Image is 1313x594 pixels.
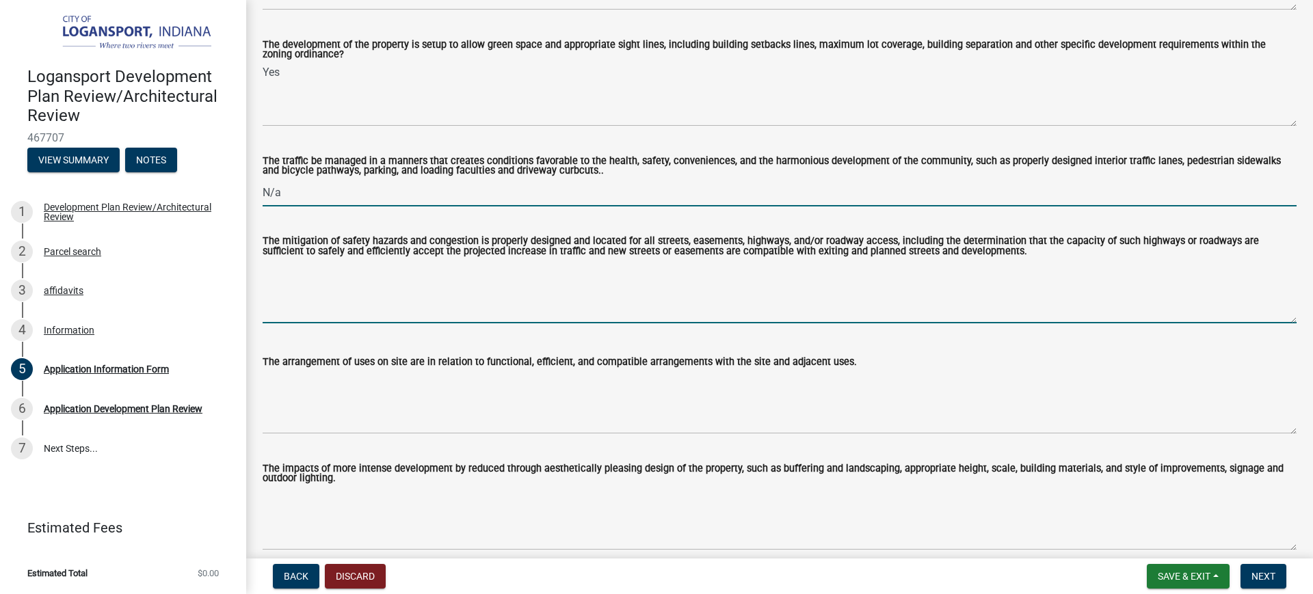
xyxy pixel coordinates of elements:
[11,358,33,380] div: 5
[1158,571,1210,582] span: Save & Exit
[198,569,219,578] span: $0.00
[44,364,169,374] div: Application Information Form
[44,202,224,221] div: Development Plan Review/Architectural Review
[27,67,235,126] h4: Logansport Development Plan Review/Architectural Review
[125,148,177,172] button: Notes
[11,319,33,341] div: 4
[44,247,101,256] div: Parcel search
[11,280,33,301] div: 3
[1251,571,1275,582] span: Next
[263,157,1297,176] label: The traffic be managed in a manners that creates conditions favorable to the health, safety, conv...
[325,564,386,589] button: Discard
[1147,564,1230,589] button: Save & Exit
[284,571,308,582] span: Back
[125,155,177,166] wm-modal-confirm: Notes
[273,564,319,589] button: Back
[27,148,120,172] button: View Summary
[27,131,219,144] span: 467707
[11,398,33,420] div: 6
[11,514,224,541] a: Estimated Fees
[263,40,1297,60] label: The development of the property is setup to allow green space and appropriate sight lines, includ...
[11,437,33,459] div: 7
[11,241,33,262] div: 2
[263,237,1297,256] label: The mitigation of safety hazards and congestion is properly designed and located for all streets,...
[44,404,202,414] div: Application Development Plan Review
[27,14,224,53] img: City of Logansport, Indiana
[263,357,857,367] label: The arrangement of uses on site are in relation to functional, efficient, and compatible arrangem...
[44,286,83,295] div: affidavits
[263,464,1297,484] label: The impacts of more intense development by reduced through aesthetically pleasing design of the p...
[44,325,94,335] div: Information
[27,155,120,166] wm-modal-confirm: Summary
[11,201,33,223] div: 1
[1241,564,1286,589] button: Next
[27,569,88,578] span: Estimated Total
